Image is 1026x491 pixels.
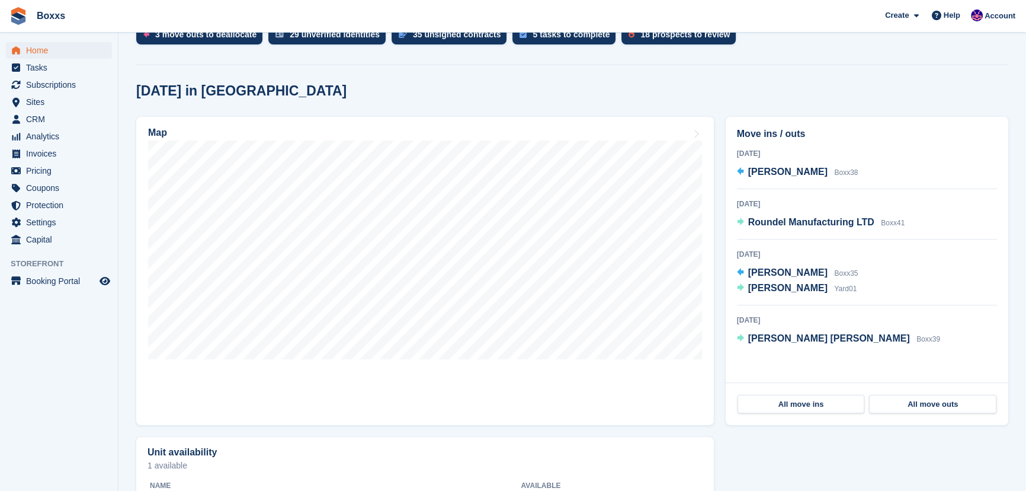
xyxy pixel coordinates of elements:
div: [DATE] [737,315,997,326]
a: menu [6,145,112,162]
a: Roundel Manufacturing LTD Boxx41 [737,215,905,231]
a: Boxxs [32,6,70,25]
span: Storefront [11,258,118,270]
span: Yard01 [834,285,857,293]
a: menu [6,42,112,59]
img: verify_identity-adf6edd0f0f0b5bbfe63781bf79b02c33cf7c696d77639b501bdc392416b5a36.svg [275,31,284,38]
div: [DATE] [737,199,997,209]
a: menu [6,111,112,127]
p: 1 available [148,461,703,470]
div: 29 unverified identities [290,30,380,39]
span: Subscriptions [26,76,97,93]
a: Map [136,117,714,425]
div: [DATE] [737,249,997,260]
a: menu [6,76,112,93]
h2: Unit availability [148,447,217,458]
span: Protection [26,197,97,213]
h2: [DATE] in [GEOGRAPHIC_DATA] [136,83,347,99]
div: 18 prospects to review [640,30,730,39]
span: [PERSON_NAME] [748,267,828,278]
span: Tasks [26,59,97,76]
a: 29 unverified identities [268,24,392,50]
img: task-75834270c22a3079a89374b754ae025e5fb1db73e45f91037f5363f120a921f8.svg [520,31,527,38]
span: Home [26,42,97,59]
a: 5 tasks to complete [512,24,621,50]
a: menu [6,197,112,213]
a: menu [6,162,112,179]
a: Preview store [98,274,112,288]
img: stora-icon-8386f47178a22dfd0bd8f6a31ec36ba5ce8667c1dd55bd0f319d3a0aa187defe.svg [9,7,27,25]
a: All move ins [738,395,865,414]
span: Sites [26,94,97,110]
span: [PERSON_NAME] [748,283,828,293]
div: 3 move outs to deallocate [155,30,256,39]
span: Boxx35 [834,269,858,278]
a: menu [6,180,112,196]
div: [DATE] [737,148,997,159]
span: Pricing [26,162,97,179]
span: Booking Portal [26,273,97,289]
span: Settings [26,214,97,231]
a: 3 move outs to deallocate [136,24,268,50]
img: prospect-51fa495bee0391a8d652442698ab0144808aea92771e9ea1ae160a38d050c398.svg [629,31,634,38]
span: [PERSON_NAME] [PERSON_NAME] [748,333,910,343]
a: [PERSON_NAME] Yard01 [737,281,857,296]
a: menu [6,59,112,76]
a: [PERSON_NAME] [PERSON_NAME] Boxx39 [737,331,940,347]
a: menu [6,231,112,248]
span: Boxx39 [916,335,940,343]
span: Capital [26,231,97,248]
a: menu [6,94,112,110]
a: [PERSON_NAME] Boxx38 [737,165,858,180]
span: Account [985,10,1015,22]
a: All move outs [869,395,996,414]
span: Roundel Manufacturing LTD [748,217,874,227]
h2: Map [148,127,167,138]
a: menu [6,128,112,145]
span: Help [944,9,960,21]
span: CRM [26,111,97,127]
img: contract_signature_icon-13c848040528278c33f63329250d36e43548de30e8caae1d1a13099fd9432cc5.svg [399,31,407,38]
a: [PERSON_NAME] Boxx35 [737,266,858,281]
a: menu [6,273,112,289]
h2: Move ins / outs [737,127,997,141]
span: Boxx38 [834,168,858,177]
img: move_outs_to_deallocate_icon-f764333ba52eb49d3ac5e1228854f67142a1ed5810a6f6cc68b1a99e826820c5.svg [143,31,149,38]
a: 35 unsigned contracts [392,24,513,50]
span: Invoices [26,145,97,162]
span: Analytics [26,128,97,145]
img: Jamie Malcolm [971,9,983,21]
span: Create [885,9,909,21]
span: [PERSON_NAME] [748,167,828,177]
span: Coupons [26,180,97,196]
span: Boxx41 [881,219,905,227]
a: 18 prospects to review [621,24,742,50]
a: menu [6,214,112,231]
div: 5 tasks to complete [533,30,610,39]
div: 35 unsigned contracts [413,30,501,39]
